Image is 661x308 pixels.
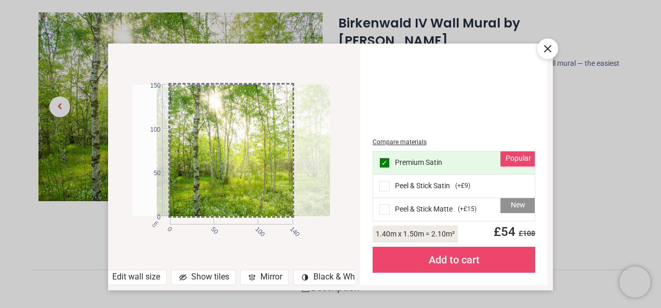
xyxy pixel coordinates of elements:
span: cm [151,219,160,228]
span: 100 [253,225,260,232]
div: Peel & Stick Matte [373,198,535,221]
div: Peel & Stick Satin [373,175,535,198]
span: ( +£15 ) [458,205,477,214]
iframe: Brevo live chat [619,267,651,298]
span: 0 [141,213,161,222]
div: Show tiles [171,270,236,285]
span: 150 [141,81,161,90]
span: ( +£9 ) [455,181,470,190]
div: Black & White [293,270,371,285]
div: Edit wall size [92,270,167,285]
div: Mirror [240,270,289,285]
div: Add to cart [373,247,536,273]
div: New [500,198,535,214]
span: 140 [288,225,295,232]
div: Premium Satin [373,151,535,175]
span: 0 [165,225,172,232]
span: 100 [141,125,161,134]
span: 50 [209,225,216,232]
div: Popular [500,151,535,167]
div: Compare materials [373,138,536,147]
span: £ 54 [487,225,535,239]
span: 50 [141,169,161,178]
span: £ 108 [515,229,535,237]
div: 1.40 m x 1.50 m = 2.10 m² [373,226,458,243]
span: ✓ [381,159,388,166]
